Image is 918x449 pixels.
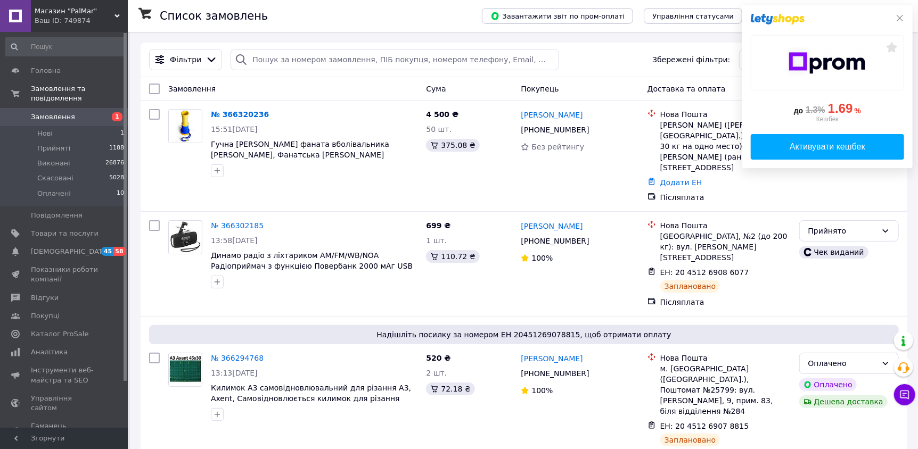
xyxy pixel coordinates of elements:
span: 13:13[DATE] [211,369,258,377]
span: 13:58[DATE] [211,236,258,245]
span: Збережені фільтри: [652,54,730,65]
div: 110.72 ₴ [426,250,479,263]
span: Надішліть посилку за номером ЕН 20451269078815, щоб отримати оплату [153,329,895,340]
span: Показники роботи компанії [31,265,99,284]
a: № 366320236 [211,110,269,119]
span: 520 ₴ [426,354,450,362]
span: Оплачені [37,189,71,198]
span: 1188 [109,144,124,153]
div: Нова Пошта [660,220,791,231]
span: Замовлення [168,85,216,93]
div: Післяплата [660,192,791,203]
span: Управління статусами [652,12,734,20]
span: Покупець [521,85,559,93]
span: Гаманець компанії [31,421,99,440]
span: Покупці [31,311,60,321]
h1: Список замовлень [160,10,268,22]
div: [PERSON_NAME] ([PERSON_NAME][GEOGRAPHIC_DATA].), №20 (до 30 кг на одно место): просп. [PERSON_NAM... [660,120,791,173]
button: Чат з покупцем [894,384,915,405]
span: 2 шт. [426,369,447,377]
span: 10 [117,189,124,198]
div: Прийнято [808,225,877,237]
span: 26876 [105,159,124,168]
input: Пошук [5,37,125,56]
span: Доставка та оплата [647,85,726,93]
span: Без рейтингу [531,143,584,151]
span: 100% [531,254,553,262]
div: [PHONE_NUMBER] [519,366,591,381]
span: Прийняті [37,144,70,153]
div: [PHONE_NUMBER] [519,234,591,248]
a: Гучна [PERSON_NAME] фаната вболівальника [PERSON_NAME], Фанатська [PERSON_NAME] [211,140,389,159]
span: Аналітика [31,347,68,357]
span: Повідомлення [31,211,83,220]
div: Оплачено [808,357,877,369]
span: Завантажити звіт по пром-оплаті [490,11,625,21]
a: № 366302185 [211,221,264,230]
span: Замовлення та повідомлення [31,84,128,103]
span: 45 [101,247,113,256]
span: Каталог ProSale [31,329,88,339]
span: Нові [37,129,53,138]
div: м. [GEOGRAPHIC_DATA] ([GEOGRAPHIC_DATA].), Поштомат №25799: вул. [PERSON_NAME], 9, прим. 83, біля... [660,363,791,417]
span: Товари та послуги [31,229,99,238]
span: Cума [426,85,446,93]
span: Відгуки [31,293,59,303]
a: № 366294768 [211,354,264,362]
a: Додати ЕН [660,178,702,187]
button: Завантажити звіт по пром-оплаті [482,8,633,24]
div: 72.18 ₴ [426,383,474,395]
div: [PHONE_NUMBER] [519,122,591,137]
input: Пошук за номером замовлення, ПІБ покупця, номером телефону, Email, номером накладної [231,49,559,70]
span: 1 шт. [426,236,447,245]
span: Фільтри [170,54,201,65]
div: Заплановано [660,280,720,293]
span: 5028 [109,173,124,183]
div: 375.08 ₴ [426,139,479,152]
a: Килимок A3 самовідновлювальний для різання А3, Axent, Самовідновлюється килимок для різання [211,384,411,403]
span: Магазин "PalMar" [35,6,114,16]
span: ЕН: 20 4512 6907 8815 [660,422,749,430]
span: 50 шт. [426,125,452,134]
img: Фото товару [169,356,202,383]
a: Фото товару [168,109,202,143]
span: Замовлення [31,112,75,122]
span: 58 [113,247,126,256]
span: 1 [112,112,122,121]
div: Дешева доставка [799,395,888,408]
span: 15:51[DATE] [211,125,258,134]
div: Післяплата [660,297,791,307]
a: [PERSON_NAME] [521,353,583,364]
img: Фото товару [169,110,202,143]
span: Управління сайтом [31,394,99,413]
div: Чек виданий [799,246,868,259]
span: Виконані [37,159,70,168]
div: Ваш ID: 749874 [35,16,128,26]
a: Фото товару [168,353,202,387]
a: Фото товару [168,220,202,254]
span: ЕН: 20 4512 6908 6077 [660,268,749,277]
span: 100% [531,386,553,395]
span: 1 [120,129,124,138]
a: [PERSON_NAME] [521,110,583,120]
div: [GEOGRAPHIC_DATA], №2 (до 200 кг): вул. [PERSON_NAME][STREET_ADDRESS] [660,231,791,263]
img: Фото товару [169,221,201,254]
span: Головна [31,66,61,76]
a: Динамо радіо з ліхтариком AM/FM/WB/NOA Радіоприймач з функцією Повербанк 2000 мАг USB зарядка, Ав... [211,251,413,281]
div: Оплачено [799,378,857,391]
span: [DEMOGRAPHIC_DATA] [31,247,110,256]
span: Скасовані [37,173,73,183]
div: Заплановано [660,434,720,446]
div: Нова Пошта [660,109,791,120]
span: 699 ₴ [426,221,450,230]
div: Нова Пошта [660,353,791,363]
span: Інструменти веб-майстра та SEO [31,365,99,385]
a: [PERSON_NAME] [521,221,583,231]
span: 4 500 ₴ [426,110,458,119]
button: Управління статусами [644,8,742,24]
